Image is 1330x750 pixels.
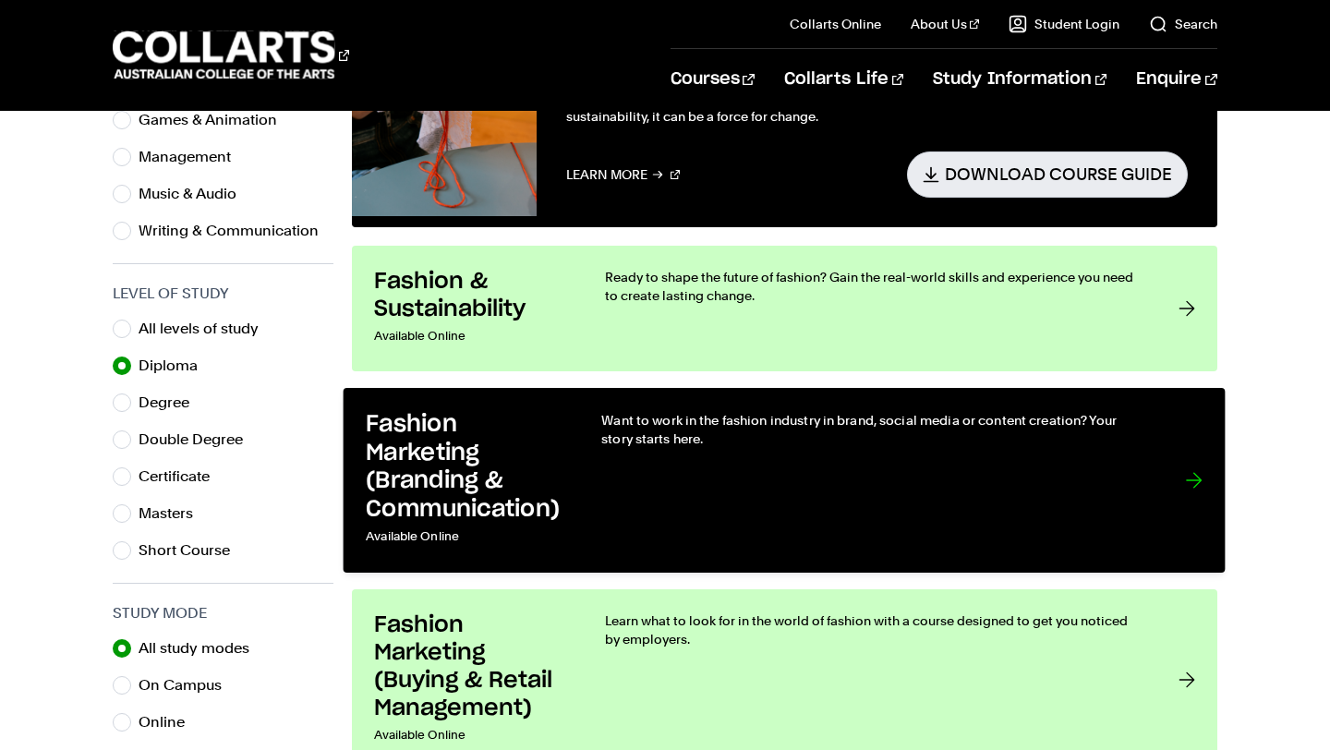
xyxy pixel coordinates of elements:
p: Want to work in the fashion industry in brand, social media or content creation? Your story start... [602,410,1149,448]
label: Diploma [139,353,212,379]
h3: Study Mode [113,602,333,624]
label: All levels of study [139,316,273,342]
a: Student Login [1009,15,1119,33]
label: Writing & Communication [139,218,333,244]
p: Learn what to look for in the world of fashion with a course designed to get you noticed by emplo... [605,611,1141,648]
label: Degree [139,390,204,416]
p: Available Online [374,722,568,748]
a: Download Course Guide [907,151,1188,197]
label: Short Course [139,538,245,563]
label: All study modes [139,635,264,661]
label: On Campus [139,672,236,698]
h3: Fashion Marketing (Branding & Communication) [367,410,564,523]
a: Collarts Online [790,15,881,33]
h3: Level of Study [113,283,333,305]
p: Available Online [367,524,564,550]
img: Fashion [352,13,537,216]
p: Ready to shape the future of fashion? Gain the real-world skills and experience you need to creat... [605,268,1141,305]
label: Masters [139,501,208,526]
a: Search [1149,15,1217,33]
label: Double Degree [139,427,258,453]
a: Learn More [566,151,680,197]
h3: Fashion & Sustainability [374,268,568,323]
label: Games & Animation [139,107,292,133]
label: Management [139,144,246,170]
h3: Fashion Marketing (Buying & Retail Management) [374,611,568,722]
a: Enquire [1136,49,1216,110]
div: Go to homepage [113,29,349,81]
label: Online [139,709,199,735]
p: Available Online [374,323,568,349]
a: Fashion Marketing (Branding & Communication) Available Online Want to work in the fashion industr... [344,388,1226,573]
label: Certificate [139,464,224,490]
a: Collarts Life [784,49,903,110]
a: About Us [911,15,979,33]
a: Study Information [933,49,1106,110]
a: Fashion & Sustainability Available Online Ready to shape the future of fashion? Gain the real-wor... [352,246,1216,371]
a: Courses [671,49,755,110]
label: Music & Audio [139,181,251,207]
